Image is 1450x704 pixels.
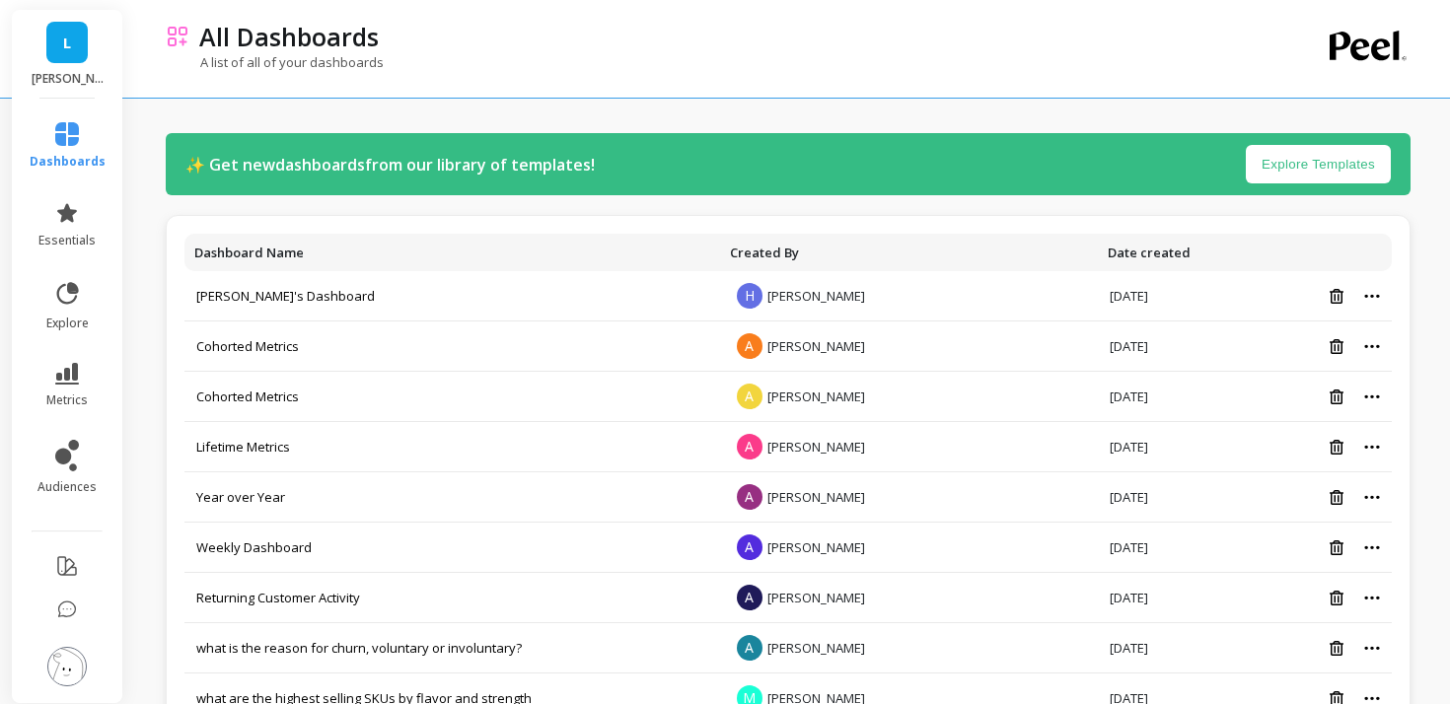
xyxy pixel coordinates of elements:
[166,53,384,71] p: A list of all of your dashboards
[737,484,762,510] span: A
[1098,472,1251,523] td: [DATE]
[767,538,865,556] span: [PERSON_NAME]
[767,488,865,506] span: [PERSON_NAME]
[1098,321,1251,372] td: [DATE]
[1098,573,1251,623] td: [DATE]
[47,647,87,686] img: profile picture
[767,639,865,657] span: [PERSON_NAME]
[196,387,299,405] a: Cohorted Metrics
[196,337,299,355] a: Cohorted Metrics
[196,488,285,506] a: Year over Year
[737,283,762,309] span: H
[185,153,595,176] p: ✨ Get new dashboards from our library of templates!
[196,287,375,305] a: [PERSON_NAME]'s Dashboard
[767,387,865,405] span: [PERSON_NAME]
[1246,145,1391,183] button: Explore Templates
[767,337,865,355] span: [PERSON_NAME]
[737,635,762,661] span: A
[737,585,762,610] span: A
[184,234,720,271] th: Toggle SortBy
[1098,523,1251,573] td: [DATE]
[166,25,189,48] img: header icon
[1098,372,1251,422] td: [DATE]
[767,589,865,606] span: [PERSON_NAME]
[737,384,762,409] span: A
[30,154,106,170] span: dashboards
[46,392,88,408] span: metrics
[38,233,96,248] span: essentials
[196,538,312,556] a: Weekly Dashboard
[32,71,104,87] p: LUCY
[1098,234,1251,271] th: Toggle SortBy
[767,438,865,456] span: [PERSON_NAME]
[737,333,762,359] span: A
[1098,271,1251,321] td: [DATE]
[196,589,360,606] a: Returning Customer Activity
[199,20,379,53] p: All Dashboards
[196,639,522,657] a: what is the reason for churn, voluntary or involuntary?
[1098,623,1251,673] td: [DATE]
[1098,422,1251,472] td: [DATE]
[63,32,71,54] span: L
[767,287,865,305] span: [PERSON_NAME]
[196,438,290,456] a: Lifetime Metrics
[37,479,97,495] span: audiences
[737,434,762,459] span: A
[720,234,1098,271] th: Toggle SortBy
[46,316,89,331] span: explore
[737,534,762,560] span: A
